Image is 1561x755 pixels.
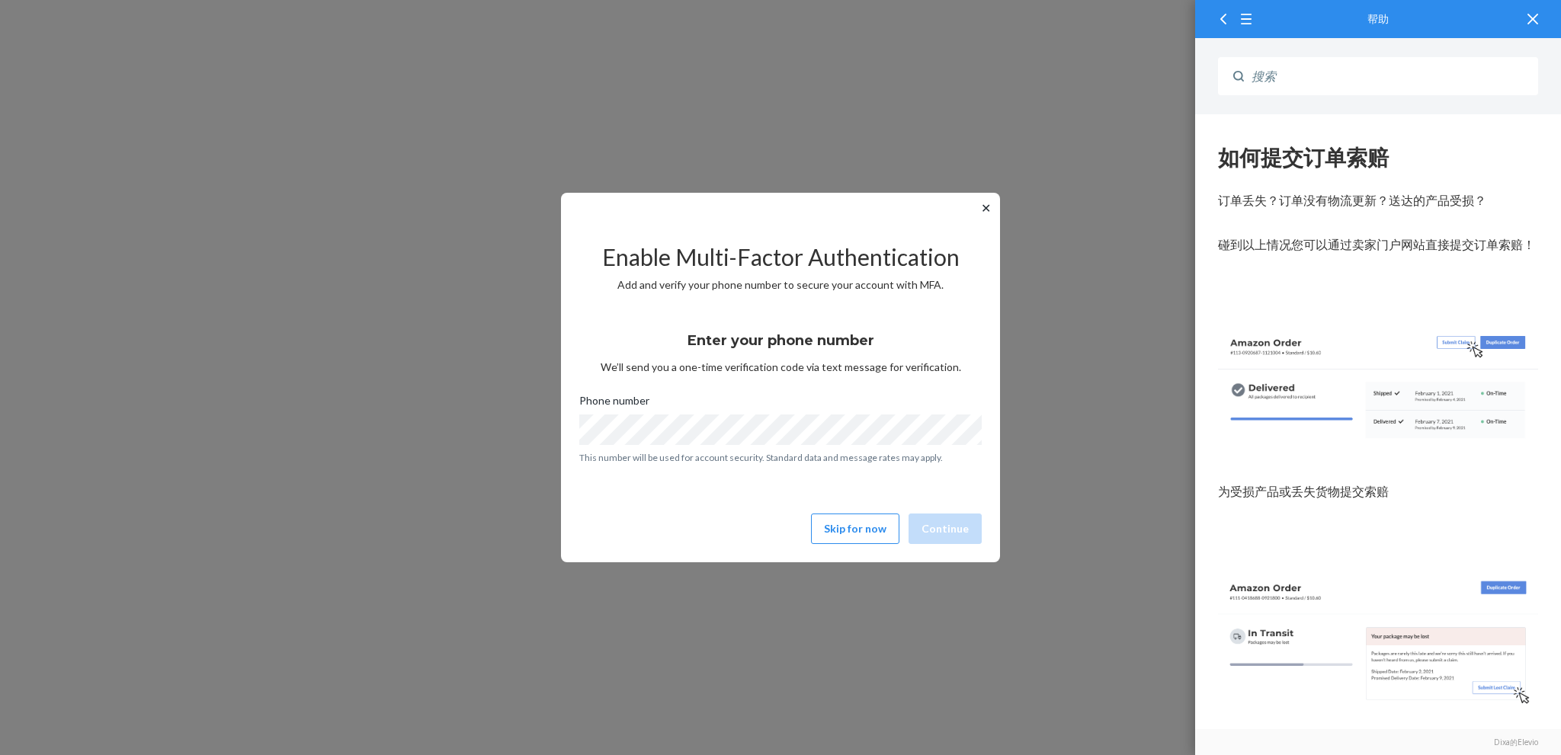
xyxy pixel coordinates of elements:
[909,513,982,544] button: Continue
[23,30,343,56] div: 509 如何提交订单索赔
[1218,14,1538,24] div: 帮助
[579,451,982,464] p: This number will be used for account security. Standard data and message rates may apply.
[811,513,899,544] button: Skip for now
[23,75,343,98] p: 订单丢失？订单没有物流更新？送达的产品受损？
[1244,57,1538,95] input: Search
[688,331,874,350] h3: Enter your phone number
[23,456,343,597] img: 2.png
[23,120,343,142] p: 碰到以上情况您可以通过卖家门户网站直接提交订单索赔！
[23,210,343,337] img: 1.png
[23,629,181,646] span: 为仍在运输中的包裹提交索赔
[579,245,982,270] h2: Enable Multi-Factor Authentication
[23,369,194,385] span: 为受损产品或丢失货物提交索赔
[579,393,649,414] span: Phone number
[23,716,343,738] p: 将获得受理：
[978,199,994,217] button: ✕
[579,318,982,375] div: We’ll send you a one-time verification code via text message for verification.
[23,718,72,735] a: 以下索赔
[1218,737,1538,747] a: Dixa的Elevio
[579,277,982,293] p: Add and verify your phone number to secure your account with MFA.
